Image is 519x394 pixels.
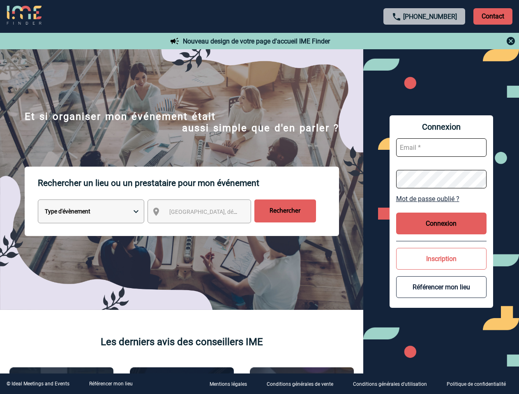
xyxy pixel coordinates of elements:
[396,122,487,132] span: Connexion
[7,381,69,387] div: © Ideal Meetings and Events
[210,382,247,387] p: Mentions légales
[346,380,440,388] a: Conditions générales d'utilisation
[396,195,487,203] a: Mot de passe oublié ?
[353,382,427,387] p: Conditions générales d'utilisation
[260,380,346,388] a: Conditions générales de vente
[89,381,133,387] a: Référencer mon lieu
[203,380,260,388] a: Mentions légales
[396,213,487,234] button: Connexion
[403,13,457,21] a: [PHONE_NUMBER]
[38,167,339,199] p: Rechercher un lieu ou un prestataire pour mon événement
[396,276,487,298] button: Référencer mon lieu
[254,199,316,222] input: Rechercher
[392,12,401,22] img: call-24-px.png
[447,382,506,387] p: Politique de confidentialité
[396,138,487,157] input: Email *
[440,380,519,388] a: Politique de confidentialité
[267,382,333,387] p: Conditions générales de vente
[473,8,512,25] p: Contact
[169,208,284,215] span: [GEOGRAPHIC_DATA], département, région...
[396,248,487,270] button: Inscription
